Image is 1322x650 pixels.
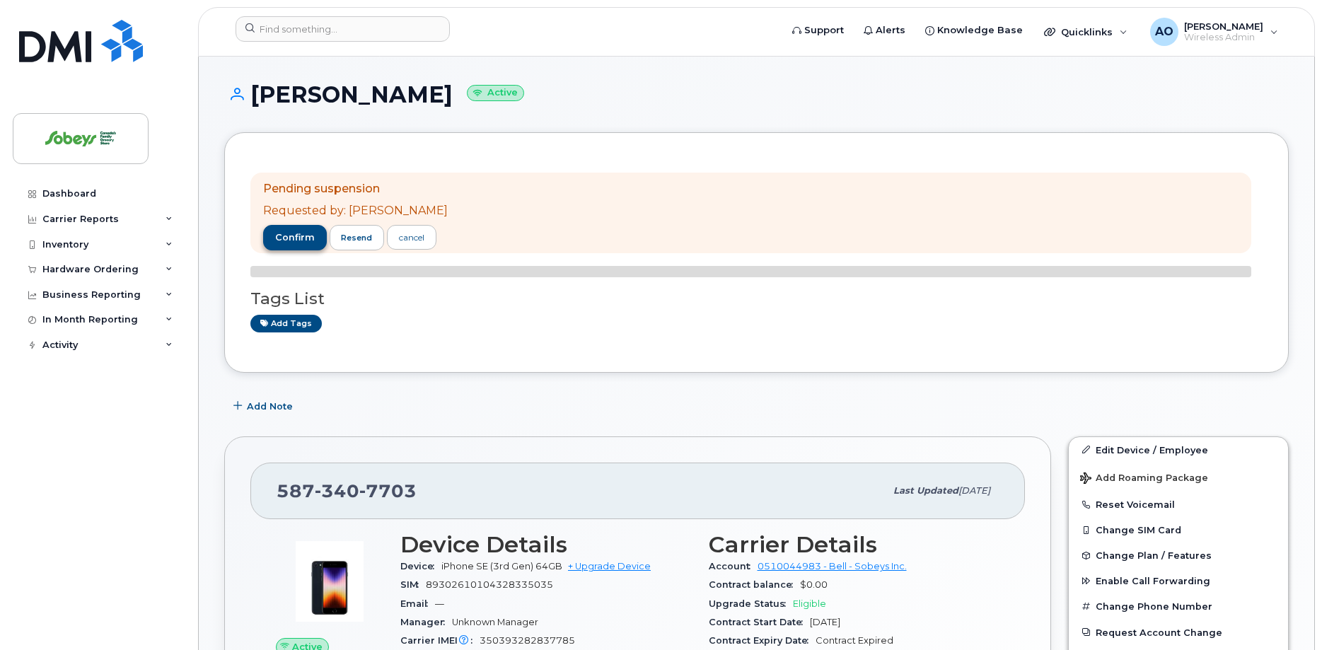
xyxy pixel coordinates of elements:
[452,617,538,627] span: Unknown Manager
[435,598,444,609] span: —
[1069,568,1288,593] button: Enable Call Forwarding
[263,203,448,219] p: Requested by: [PERSON_NAME]
[1069,463,1288,492] button: Add Roaming Package
[709,532,1000,557] h3: Carrier Details
[330,225,385,250] button: resend
[426,579,553,590] span: 89302610104328335035
[709,561,758,571] span: Account
[224,82,1289,107] h1: [PERSON_NAME]
[467,85,524,101] small: Active
[816,635,893,646] span: Contract Expired
[480,635,575,646] span: 350393282837785
[247,400,293,413] span: Add Note
[287,539,372,624] img: image20231002-3703462-1angbar.jpeg
[893,485,958,496] span: Last updated
[400,532,692,557] h3: Device Details
[1069,437,1288,463] a: Edit Device / Employee
[1096,550,1212,561] span: Change Plan / Features
[1069,517,1288,542] button: Change SIM Card
[1096,576,1210,586] span: Enable Call Forwarding
[263,225,327,250] button: confirm
[793,598,826,609] span: Eligible
[709,635,816,646] span: Contract Expiry Date
[400,617,452,627] span: Manager
[400,579,426,590] span: SIM
[709,617,810,627] span: Contract Start Date
[400,598,435,609] span: Email
[400,635,480,646] span: Carrier IMEI
[400,561,441,571] span: Device
[1069,542,1288,568] button: Change Plan / Features
[709,598,793,609] span: Upgrade Status
[341,232,372,243] span: resend
[224,394,305,419] button: Add Note
[1069,492,1288,517] button: Reset Voicemail
[800,579,828,590] span: $0.00
[263,181,448,197] p: Pending suspension
[709,579,800,590] span: Contract balance
[250,290,1263,308] h3: Tags List
[315,480,359,501] span: 340
[277,480,417,501] span: 587
[387,225,436,250] a: cancel
[1080,472,1208,486] span: Add Roaming Package
[1069,620,1288,645] button: Request Account Change
[810,617,840,627] span: [DATE]
[275,231,315,244] span: confirm
[399,231,424,244] div: cancel
[568,561,651,571] a: + Upgrade Device
[1069,593,1288,619] button: Change Phone Number
[250,315,322,332] a: Add tags
[359,480,417,501] span: 7703
[958,485,990,496] span: [DATE]
[758,561,907,571] a: 0510044983 - Bell - Sobeys Inc.
[441,561,562,571] span: iPhone SE (3rd Gen) 64GB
